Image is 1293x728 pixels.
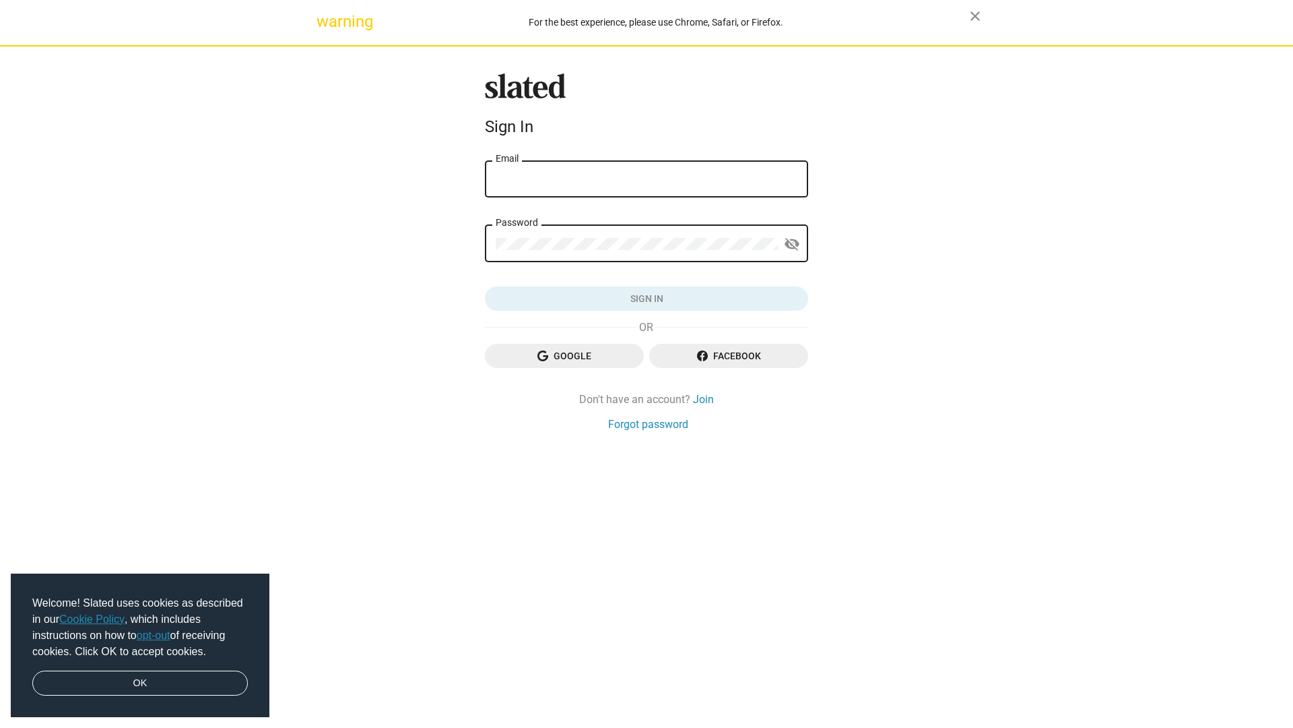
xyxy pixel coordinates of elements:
a: Forgot password [608,417,688,431]
button: Google [485,344,644,368]
div: For the best experience, please use Chrome, Safari, or Firefox. [342,13,970,32]
sl-branding: Sign In [485,73,808,142]
a: opt-out [137,630,170,641]
span: Facebook [660,344,797,368]
a: Join [693,392,714,406]
a: Cookie Policy [59,613,125,625]
mat-icon: visibility_off [784,234,800,255]
span: Google [496,344,633,368]
div: cookieconsent [11,574,269,718]
mat-icon: close [967,8,983,24]
a: dismiss cookie message [32,671,248,696]
span: Welcome! Slated uses cookies as described in our , which includes instructions on how to of recei... [32,595,248,660]
div: Sign In [485,117,808,136]
div: Don't have an account? [485,392,808,406]
button: Show password [778,231,805,258]
mat-icon: warning [317,13,333,30]
button: Facebook [649,344,808,368]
